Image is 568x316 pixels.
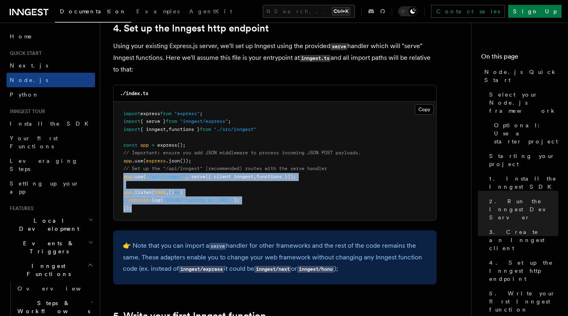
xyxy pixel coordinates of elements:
button: Local Development [6,213,95,236]
span: const [123,142,137,148]
a: Home [6,29,95,44]
span: inngest [234,174,253,179]
span: Select your Node.js framework [489,91,558,115]
span: ( [160,197,163,203]
kbd: Ctrl+K [332,7,350,15]
a: Setting up your app [6,176,95,199]
span: , [166,190,169,195]
span: ( [143,158,146,164]
span: Optional: Use a starter project [494,121,558,145]
span: .use [132,158,143,164]
span: from [166,118,177,124]
code: inngest/next [254,266,291,273]
span: app [123,190,132,195]
span: Your first Functions [10,135,58,150]
code: ./index.ts [120,91,148,96]
a: Install the SDK [6,116,95,131]
a: Overview [14,281,95,296]
span: 3. Create an Inngest client [489,228,558,252]
span: Events & Triggers [6,239,88,255]
span: from [200,126,211,132]
span: Overview [17,285,101,292]
span: functions })); [256,174,296,179]
a: Select your Node.js framework [486,87,558,118]
span: Features [6,205,34,212]
a: serve [209,242,226,249]
a: Node.js [6,73,95,87]
span: .use [132,174,143,179]
span: Documentation [60,8,127,15]
span: 5. Write your first Inngest function [489,289,558,314]
span: 4. Set up the Inngest http endpoint [489,259,558,283]
a: 2. Run the Inngest Dev Server [486,194,558,225]
span: Leveraging Steps [10,158,78,172]
span: AgentKit [189,8,232,15]
span: ; [200,111,203,116]
a: Examples [131,2,184,22]
span: 3000 [154,190,166,195]
span: , [186,174,188,179]
p: Using your existing Express.js server, we'll set up Inngest using the provided handler which will... [113,40,437,75]
span: : [231,174,234,179]
a: 1. Install the Inngest SDK [486,171,558,194]
code: inngest/express [179,266,224,273]
span: Local Development [6,217,88,233]
span: , [253,174,256,179]
code: serve [330,43,347,50]
span: express [140,111,160,116]
span: { inngest [140,126,166,132]
span: serve [191,174,205,179]
span: (); [177,142,186,148]
a: Sign Up [508,5,562,18]
a: 3. Create an Inngest client [486,225,558,255]
button: Toggle dark mode [398,6,418,16]
a: Python [6,87,95,102]
span: express [157,142,177,148]
span: .json [166,158,180,164]
code: inngest.ts [300,55,331,62]
span: ({ client [205,174,231,179]
span: // Set up the "/api/inngest" (recommended) routes with the serve handler [123,166,327,171]
span: from [160,111,171,116]
span: // Important: ensure you add JSON middleware to process incoming JSON POST payloads. [123,150,361,156]
span: "/api/inngest" [146,174,186,179]
span: Starting your project [489,152,558,168]
span: 1. Install the Inngest SDK [489,175,558,191]
button: Search...Ctrl+K [263,5,355,18]
span: }); [123,205,132,211]
span: ( [143,174,146,179]
code: inngest/hono [297,266,334,273]
span: { serve } [140,118,166,124]
span: Next.js [10,62,48,69]
button: Copy [415,104,434,115]
span: Python [10,91,39,98]
a: Next.js [6,58,95,73]
span: Install the SDK [10,120,93,127]
a: 4. Set up the Inngest http endpoint [486,255,558,286]
span: , [166,126,169,132]
button: Inngest Functions [6,259,95,281]
span: () [169,190,174,195]
button: Events & Triggers [6,236,95,259]
span: = [152,142,154,148]
span: Inngest Functions [6,262,87,278]
span: app [140,142,149,148]
span: Quick start [6,50,42,57]
span: app [123,174,132,179]
a: Node.js Quick Start [481,65,558,87]
h4: On this page [481,52,558,65]
code: serve [209,243,226,250]
span: import [123,118,140,124]
span: ; [228,118,231,124]
span: "inngest/express" [180,118,228,124]
span: import [123,111,140,116]
a: Leveraging Steps [6,154,95,176]
span: import [123,126,140,132]
span: Inngest tour [6,108,45,115]
span: 2. Run the Inngest Dev Server [489,197,558,221]
a: AgentKit [184,2,237,22]
span: ()); [180,158,191,164]
span: ( [152,190,154,195]
a: 4. Set up the Inngest http endpoint [113,23,269,34]
a: Contact sales [431,5,505,18]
